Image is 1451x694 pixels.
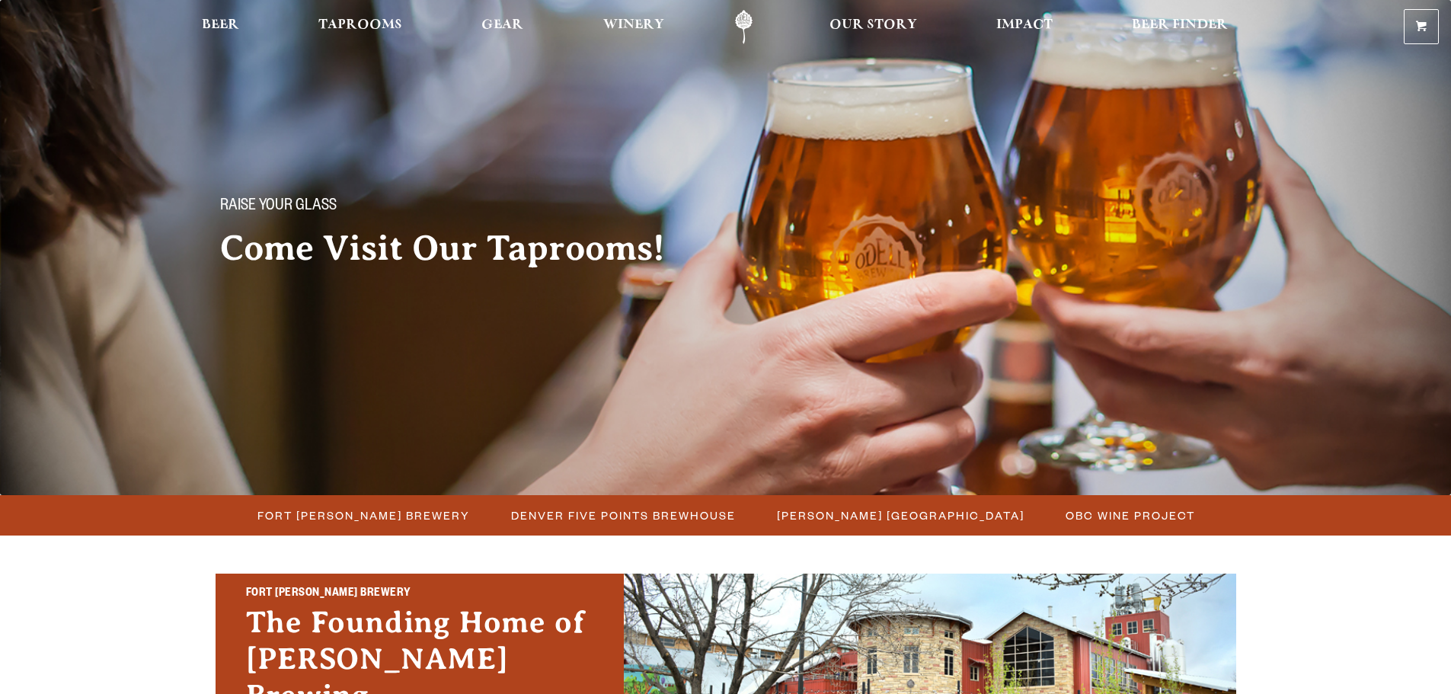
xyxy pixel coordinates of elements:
[502,504,743,526] a: Denver Five Points Brewhouse
[777,504,1024,526] span: [PERSON_NAME] [GEOGRAPHIC_DATA]
[511,504,736,526] span: Denver Five Points Brewhouse
[986,10,1063,44] a: Impact
[481,19,523,31] span: Gear
[202,19,239,31] span: Beer
[246,584,593,604] h2: Fort [PERSON_NAME] Brewery
[768,504,1032,526] a: [PERSON_NAME] [GEOGRAPHIC_DATA]
[820,10,927,44] a: Our Story
[829,19,917,31] span: Our Story
[192,10,249,44] a: Beer
[308,10,412,44] a: Taprooms
[1132,19,1228,31] span: Beer Finder
[318,19,402,31] span: Taprooms
[220,229,695,267] h2: Come Visit Our Taprooms!
[1066,504,1195,526] span: OBC Wine Project
[593,10,674,44] a: Winery
[603,19,664,31] span: Winery
[1056,504,1203,526] a: OBC Wine Project
[471,10,533,44] a: Gear
[220,197,337,217] span: Raise your glass
[996,19,1053,31] span: Impact
[257,504,470,526] span: Fort [PERSON_NAME] Brewery
[248,504,478,526] a: Fort [PERSON_NAME] Brewery
[715,10,772,44] a: Odell Home
[1122,10,1238,44] a: Beer Finder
